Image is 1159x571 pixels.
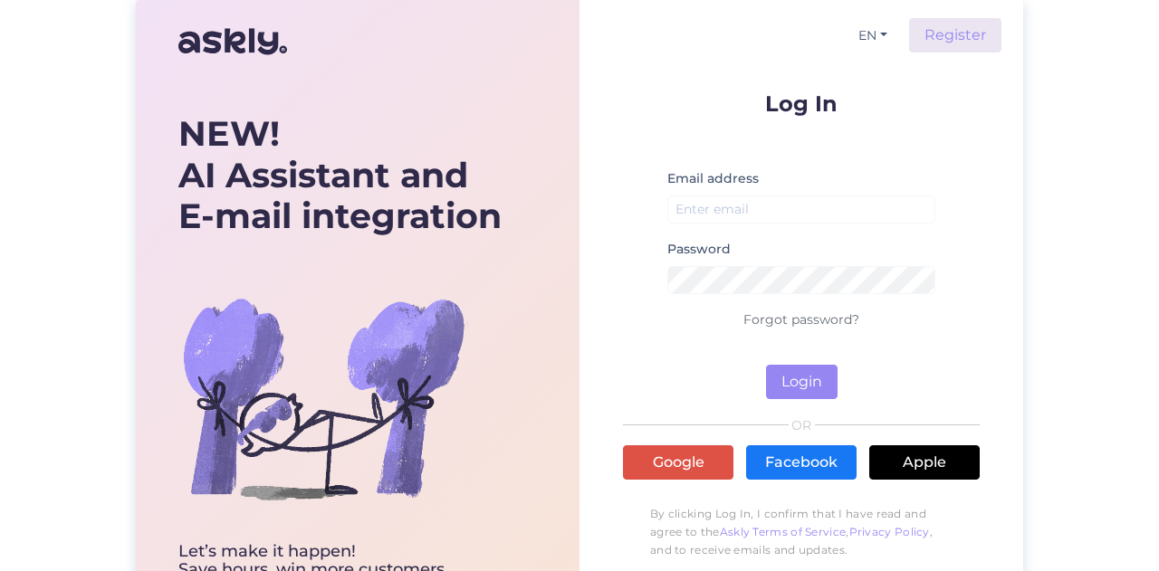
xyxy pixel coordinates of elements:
img: bg-askly [178,253,468,543]
p: By clicking Log In, I confirm that I have read and agree to the , , and to receive emails and upd... [623,496,980,568]
a: Askly Terms of Service [720,525,847,538]
input: Enter email [667,195,935,224]
a: Google [623,445,733,480]
div: AI Assistant and E-mail integration [178,113,502,237]
img: Askly [178,20,287,63]
span: OR [789,419,815,432]
a: Register [909,18,1001,52]
b: NEW! [178,112,280,155]
p: Log In [623,92,980,115]
a: Forgot password? [743,311,859,328]
a: Apple [869,445,980,480]
button: EN [851,23,895,49]
label: Password [667,240,731,259]
label: Email address [667,169,759,188]
a: Privacy Policy [849,525,930,538]
a: Facebook [746,445,857,480]
button: Login [766,365,838,399]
